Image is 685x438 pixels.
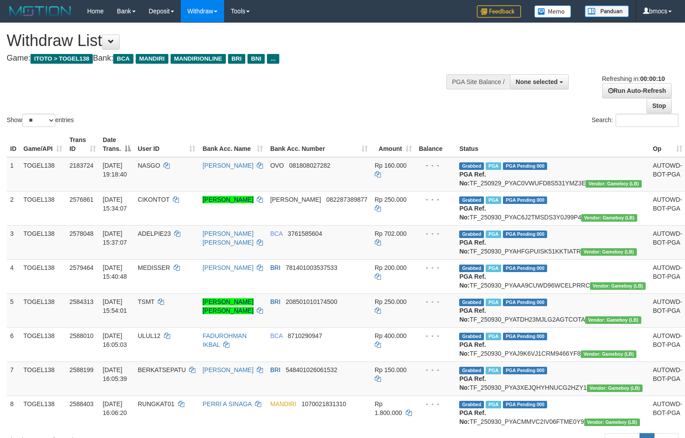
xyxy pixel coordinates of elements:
span: Grabbed [459,333,484,340]
td: TF_250930_PYAHFGPUISK51KKTIATR [456,225,649,259]
span: PGA Pending [503,162,547,170]
td: TOGEL138 [20,361,66,396]
span: PGA Pending [503,401,547,408]
span: NASGO [138,162,160,169]
td: TOGEL138 [20,293,66,327]
span: BRI [270,264,280,271]
b: PGA Ref. No: [459,341,486,357]
td: 5 [7,293,20,327]
span: MANDIRIONLINE [171,54,226,64]
span: Copy 1070021831310 to clipboard [301,400,346,407]
div: - - - [419,297,453,306]
span: BERKATSEPATU [138,366,186,373]
span: MANDIRI [136,54,168,64]
span: Rp 150.000 [375,366,407,373]
th: Bank Acc. Number: activate to sort column ascending [266,132,371,157]
span: Refreshing in: [602,75,665,82]
td: 8 [7,396,20,430]
span: MANDIRI [270,400,296,407]
th: ID [7,132,20,157]
div: - - - [419,229,453,238]
th: Status [456,132,649,157]
span: [PERSON_NAME] [270,196,321,203]
span: PGA Pending [503,196,547,204]
span: Vendor URL: https://dashboard.q2checkout.com/secure [584,419,640,426]
span: PGA Pending [503,265,547,272]
span: ULUL12 [138,332,160,339]
span: 2578048 [69,230,94,237]
td: 6 [7,327,20,361]
span: ITOTO > TOGEL138 [30,54,93,64]
span: [DATE] 15:34:07 [103,196,127,212]
span: Marked by bmocs [486,265,501,272]
a: Stop [647,98,672,113]
b: PGA Ref. No: [459,273,486,289]
b: PGA Ref. No: [459,239,486,255]
span: Vendor URL: https://dashboard.q2checkout.com/secure [586,180,641,188]
span: Rp 400.000 [375,332,407,339]
span: Rp 200.000 [375,264,407,271]
span: BCA [113,54,133,64]
span: TSMT [138,298,155,305]
span: Vendor URL: https://dashboard.q2checkout.com/secure [587,384,643,392]
td: TOGEL138 [20,191,66,225]
span: Copy 548401026061532 to clipboard [285,366,337,373]
td: 3 [7,225,20,259]
span: Marked by bmocs [486,196,501,204]
td: TF_250930_PYATDH23MJLG2AGTCOTA [456,293,649,327]
td: 2 [7,191,20,225]
a: PERRI A SINAGA [202,400,251,407]
img: MOTION_logo.png [7,4,74,18]
td: TF_250930_PYACMMVC2IV06FTME0Y9 [456,396,649,430]
span: 2588010 [69,332,94,339]
h4: Game: Bank: [7,54,448,63]
input: Search: [616,114,678,127]
label: Search: [592,114,678,127]
span: Marked by bmocs [486,231,501,238]
a: [PERSON_NAME] [202,366,253,373]
div: - - - [419,161,453,170]
span: MEDISSER [138,264,170,271]
td: TOGEL138 [20,396,66,430]
span: Copy 081808027282 to clipboard [289,162,330,169]
th: Balance [415,132,456,157]
span: Marked by bmocs [486,401,501,408]
span: [DATE] 15:54:01 [103,298,127,314]
span: Grabbed [459,231,484,238]
span: Rp 250.000 [375,298,407,305]
span: CIKONTOT [138,196,170,203]
span: 2588199 [69,366,94,373]
th: User ID: activate to sort column ascending [134,132,199,157]
span: 2579464 [69,264,94,271]
th: Game/API: activate to sort column ascending [20,132,66,157]
span: PGA Pending [503,299,547,306]
td: TOGEL138 [20,327,66,361]
a: [PERSON_NAME] [202,196,253,203]
span: 2576861 [69,196,94,203]
span: 2183724 [69,162,94,169]
div: - - - [419,365,453,374]
span: Marked by bmocs [486,299,501,306]
a: [PERSON_NAME] [202,264,253,271]
strong: 00:00:10 [640,75,665,82]
span: Marked by bmocs [486,333,501,340]
td: TF_250930_PYAC6J2TMSDS3Y0J99P4 [456,191,649,225]
span: Vendor URL: https://dashboard.q2checkout.com/secure [581,248,636,256]
td: TOGEL138 [20,259,66,293]
span: ADELPIE23 [138,230,171,237]
span: PGA Pending [503,333,547,340]
span: Marked by bmocs [486,162,501,170]
span: OVO [270,162,284,169]
span: PGA Pending [503,367,547,374]
a: Run Auto-Refresh [602,83,672,98]
span: Rp 702.000 [375,230,407,237]
span: Copy 3761585604 to clipboard [288,230,322,237]
span: PGA Pending [503,231,547,238]
td: TF_250930_PYAAA9CUWD96WCELPRRC [456,259,649,293]
th: Amount: activate to sort column ascending [371,132,415,157]
span: Grabbed [459,162,484,170]
span: None selected [516,78,558,85]
div: PGA Site Balance / [446,74,510,89]
a: [PERSON_NAME] [PERSON_NAME] [202,230,253,246]
span: Grabbed [459,401,484,408]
